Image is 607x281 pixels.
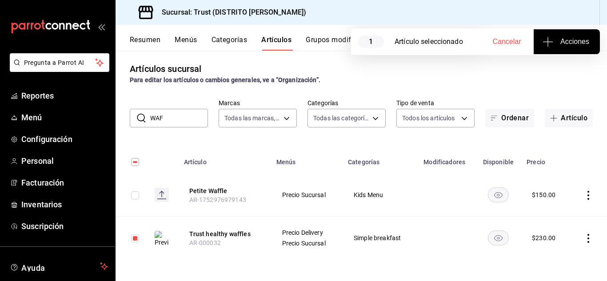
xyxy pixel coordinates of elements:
span: Precio Delivery [282,230,331,236]
button: Artículo [545,109,593,127]
button: edit-product-location [189,230,260,238]
button: edit-product-location [189,186,260,195]
span: Suscripción [21,220,108,232]
span: Todas las categorías, Sin categoría [313,114,369,123]
span: Todos los artículos [402,114,455,123]
button: Menús [175,36,197,51]
div: navigation tabs [130,36,607,51]
span: Cancelar [493,38,521,46]
button: Pregunta a Parrot AI [10,53,109,72]
th: Disponible [475,145,521,174]
th: Artículo [179,145,271,174]
div: Artículos sucursal [130,62,201,75]
div: Artículo seleccionado [395,36,480,47]
span: 1 [358,36,384,48]
span: Configuración [21,133,108,145]
button: Grupos modificadores [306,36,379,51]
input: Buscar artículo [150,109,208,127]
button: Cancelar [480,29,534,54]
button: availability-product [488,187,509,202]
th: Modificadores [418,145,475,174]
th: Categorías [343,145,418,174]
a: Pregunta a Parrot AI [6,64,109,74]
strong: Para editar los artículos o cambios generales, ve a “Organización”. [130,76,320,83]
button: Resumen [130,36,160,51]
button: Artículos [261,36,292,51]
button: Ordenar [485,109,534,127]
label: Marcas [219,100,297,106]
span: Kids Menu [354,192,407,198]
button: Acciones [534,29,600,54]
h3: Sucursal: Trust (DISTRITO [PERSON_NAME]) [155,7,306,18]
label: Categorías [307,100,386,106]
div: $ 230.00 [532,234,555,242]
span: AR-000032 [189,239,221,246]
span: Menú [21,111,108,123]
span: Simple breakfast [354,235,407,241]
img: Preview [155,231,169,247]
span: Precio Sucursal [282,240,331,246]
span: Precio Sucursal [282,192,331,198]
th: Precio [521,145,570,174]
span: Personal [21,155,108,167]
span: Reportes [21,90,108,102]
button: availability-product [488,230,509,245]
button: open_drawer_menu [98,23,105,30]
span: Inventarios [21,198,108,210]
span: Todas las marcas, Sin marca [224,114,280,123]
span: Pregunta a Parrot AI [24,58,96,67]
th: Menús [271,145,343,174]
label: Tipo de venta [396,100,475,106]
button: Categorías [212,36,248,51]
span: AR-1752976979143 [189,196,246,203]
button: actions [584,234,593,243]
span: Ayuda [21,261,96,272]
span: Acciones [544,36,589,47]
button: actions [584,191,593,200]
div: $ 150.00 [532,190,555,199]
span: Facturación [21,177,108,189]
